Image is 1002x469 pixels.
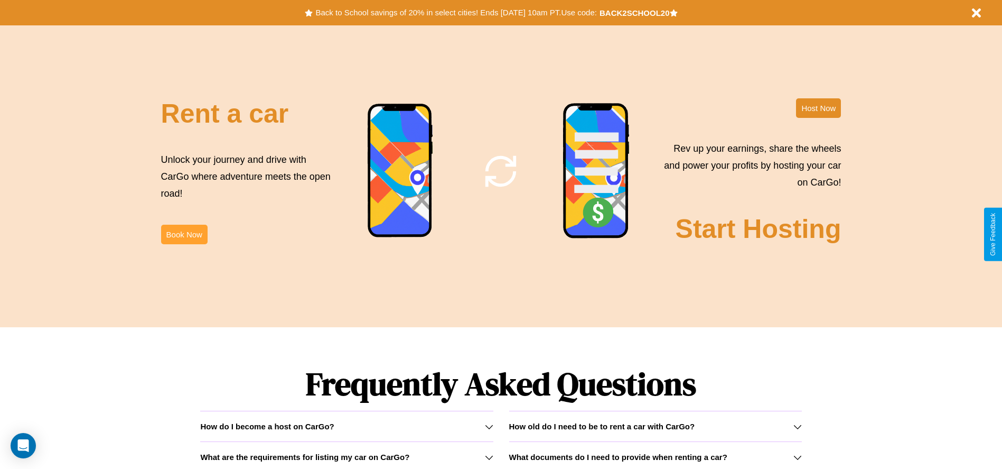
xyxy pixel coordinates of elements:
[509,453,727,462] h3: What documents do I need to provide when renting a car?
[989,213,997,256] div: Give Feedback
[563,103,630,240] img: phone
[796,98,841,118] button: Host Now
[11,433,36,458] div: Open Intercom Messenger
[367,103,434,239] img: phone
[161,151,334,203] p: Unlock your journey and drive with CarGo where adventure meets the open road!
[509,422,695,431] h3: How old do I need to be to rent a car with CarGo?
[313,5,599,20] button: Back to School savings of 20% in select cities! Ends [DATE] 10am PT.Use code:
[600,8,670,17] b: BACK2SCHOOL20
[658,140,841,191] p: Rev up your earnings, share the wheels and power your profits by hosting your car on CarGo!
[200,422,334,431] h3: How do I become a host on CarGo?
[200,357,801,411] h1: Frequently Asked Questions
[161,98,289,129] h2: Rent a car
[200,453,409,462] h3: What are the requirements for listing my car on CarGo?
[161,225,208,244] button: Book Now
[676,214,841,244] h2: Start Hosting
